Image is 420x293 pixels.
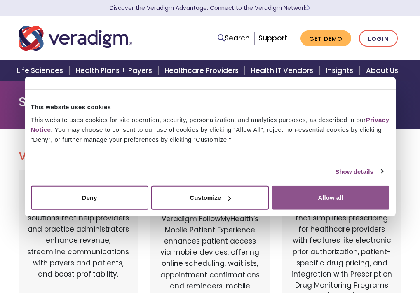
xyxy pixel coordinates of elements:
[300,30,351,47] a: Get Demo
[31,116,389,133] a: Privacy Notice
[272,186,389,210] button: Allow all
[359,30,398,47] a: Login
[335,166,383,176] a: Show details
[160,60,246,81] a: Healthcare Providers
[12,60,70,81] a: Life Sciences
[151,186,269,210] button: Customize
[71,60,160,81] a: Health Plans + Payers
[258,33,287,43] a: Support
[19,94,402,110] h1: Solution Login
[31,115,389,145] div: This website uses cookies for site operation, security, personalization, and analytics purposes, ...
[19,149,402,163] h2: Veradigm Solutions
[307,4,310,12] span: Learn More
[110,4,310,12] a: Discover the Veradigm Advantage: Connect to the Veradigm NetworkLearn More
[218,33,250,44] a: Search
[31,102,389,112] div: This website uses cookies
[246,60,321,81] a: Health IT Vendors
[31,186,148,210] button: Deny
[361,60,408,81] a: About Us
[321,60,361,81] a: Insights
[19,25,132,52] img: Veradigm logo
